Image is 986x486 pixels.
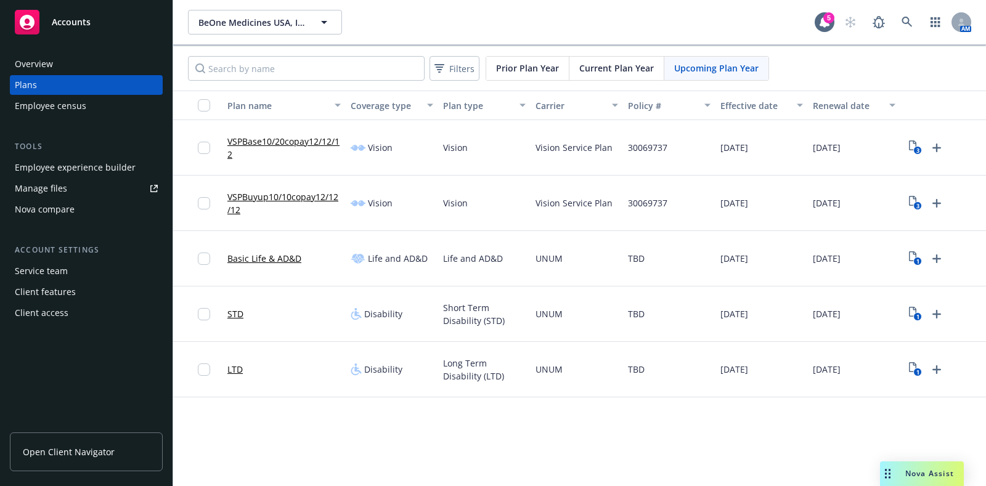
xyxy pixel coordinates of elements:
[443,357,526,383] span: Long Term Disability (LTD)
[438,91,531,120] button: Plan type
[905,304,925,324] a: View Plan Documents
[905,360,925,379] a: View Plan Documents
[15,96,86,116] div: Employee census
[227,135,341,161] a: VSPBase10/20copay12/12/12
[198,308,210,320] input: Toggle Row Selected
[720,141,748,154] span: [DATE]
[222,91,346,120] button: Plan name
[720,307,748,320] span: [DATE]
[838,10,863,34] a: Start snowing
[813,141,841,154] span: [DATE]
[916,313,919,321] text: 1
[364,363,402,376] span: Disability
[10,179,163,198] a: Manage files
[15,158,136,177] div: Employee experience builder
[916,368,919,376] text: 1
[536,99,605,112] div: Carrier
[916,257,919,265] text: 1
[10,200,163,219] a: Nova compare
[432,60,477,78] span: Filters
[227,307,243,320] a: STD
[715,91,808,120] button: Effective date
[430,56,479,81] button: Filters
[895,10,919,34] a: Search
[351,99,420,112] div: Coverage type
[628,141,667,154] span: 30069737
[188,10,342,34] button: BeOne Medicines USA, Inc.
[927,304,947,324] a: Upload Plan Documents
[923,10,948,34] a: Switch app
[443,252,503,265] span: Life and AD&D
[443,196,468,209] span: Vision
[496,62,559,75] span: Prior Plan Year
[905,138,925,158] a: View Plan Documents
[905,249,925,269] a: View Plan Documents
[227,252,301,265] a: Basic Life & AD&D
[905,468,954,479] span: Nova Assist
[866,10,891,34] a: Report a Bug
[720,252,748,265] span: [DATE]
[927,193,947,213] a: Upload Plan Documents
[15,282,76,302] div: Client features
[227,190,341,216] a: VSPBuyup10/10copay12/12/12
[198,142,210,154] input: Toggle Row Selected
[536,196,613,209] span: Vision Service Plan
[628,99,697,112] div: Policy #
[10,303,163,323] a: Client access
[536,252,563,265] span: UNUM
[10,96,163,116] a: Employee census
[536,307,563,320] span: UNUM
[15,75,37,95] div: Plans
[880,461,964,486] button: Nova Assist
[823,12,834,23] div: 5
[449,62,475,75] span: Filters
[52,17,91,27] span: Accounts
[368,252,428,265] span: Life and AD&D
[368,196,393,209] span: Vision
[15,179,67,198] div: Manage files
[927,249,947,269] a: Upload Plan Documents
[628,363,645,376] span: TBD
[674,62,759,75] span: Upcoming Plan Year
[720,99,789,112] div: Effective date
[916,147,919,155] text: 3
[188,56,425,81] input: Search by name
[628,252,645,265] span: TBD
[905,193,925,213] a: View Plan Documents
[720,363,748,376] span: [DATE]
[927,138,947,158] a: Upload Plan Documents
[443,301,526,327] span: Short Term Disability (STD)
[927,360,947,379] a: Upload Plan Documents
[15,54,53,74] div: Overview
[10,140,163,153] div: Tools
[536,141,613,154] span: Vision Service Plan
[813,363,841,376] span: [DATE]
[10,75,163,95] a: Plans
[813,99,882,112] div: Renewal date
[916,202,919,210] text: 3
[10,54,163,74] a: Overview
[198,363,210,376] input: Toggle Row Selected
[198,197,210,209] input: Toggle Row Selected
[10,158,163,177] a: Employee experience builder
[628,307,645,320] span: TBD
[531,91,623,120] button: Carrier
[443,99,512,112] div: Plan type
[10,5,163,39] a: Accounts
[15,261,68,281] div: Service team
[10,261,163,281] a: Service team
[443,141,468,154] span: Vision
[15,303,68,323] div: Client access
[23,445,115,458] span: Open Client Navigator
[368,141,393,154] span: Vision
[227,99,327,112] div: Plan name
[813,252,841,265] span: [DATE]
[536,363,563,376] span: UNUM
[579,62,654,75] span: Current Plan Year
[15,200,75,219] div: Nova compare
[10,282,163,302] a: Client features
[346,91,438,120] button: Coverage type
[227,363,243,376] a: LTD
[198,16,305,29] span: BeOne Medicines USA, Inc.
[623,91,715,120] button: Policy #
